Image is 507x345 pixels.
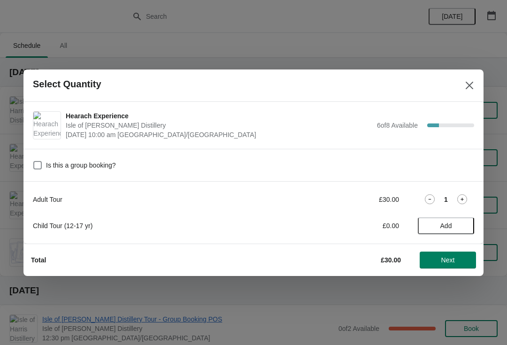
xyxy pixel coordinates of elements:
span: 6 of 8 Available [377,122,418,129]
div: Child Tour (12-17 yr) [33,221,293,230]
strong: 1 [444,195,448,204]
button: Close [461,77,478,94]
span: Hearach Experience [66,111,372,121]
span: Add [440,222,452,230]
img: Hearach Experience | Isle of Harris Distillery | October 14 | 10:00 am Europe/London [33,112,61,139]
div: Adult Tour [33,195,293,204]
span: Next [441,256,455,264]
button: Add [418,217,474,234]
button: Next [420,252,476,268]
span: Isle of [PERSON_NAME] Distillery [66,121,372,130]
div: £30.00 [312,195,399,204]
strong: £30.00 [381,256,401,264]
div: £0.00 [312,221,399,230]
h2: Select Quantity [33,79,101,90]
strong: Total [31,256,46,264]
span: Is this a group booking? [46,161,116,170]
span: [DATE] 10:00 am [GEOGRAPHIC_DATA]/[GEOGRAPHIC_DATA] [66,130,372,139]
